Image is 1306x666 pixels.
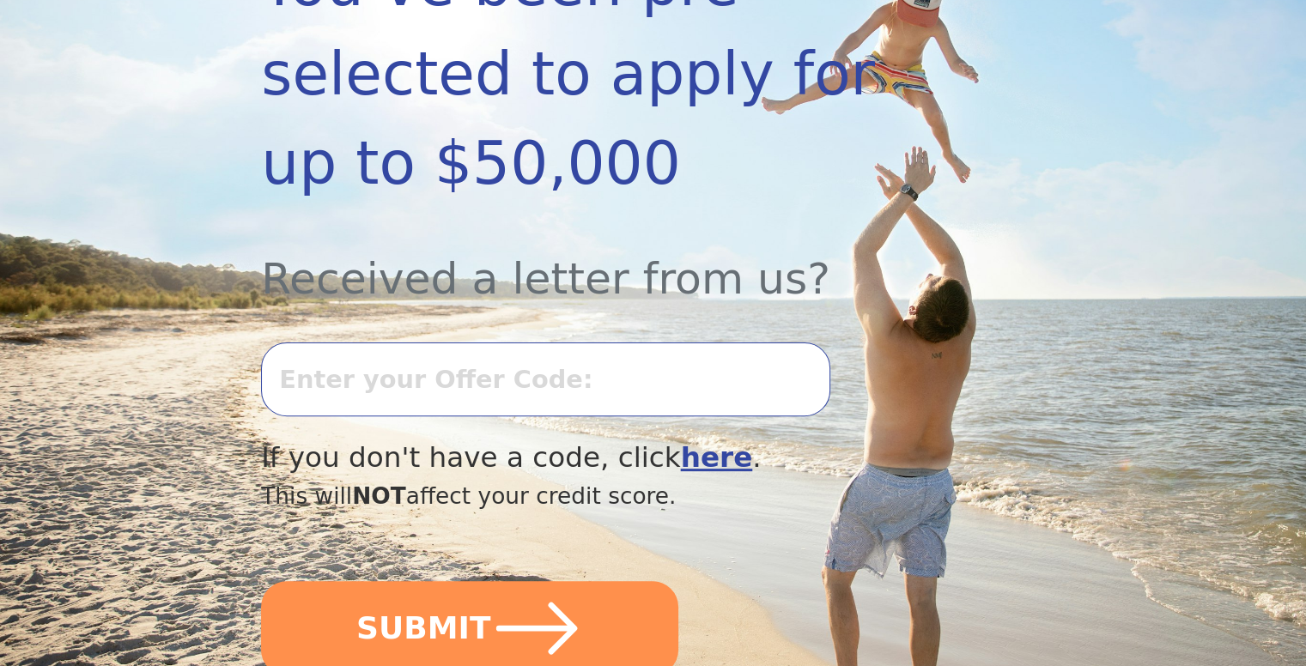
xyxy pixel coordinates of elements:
[261,479,927,513] div: This will affect your credit score.
[261,208,927,312] div: Received a letter from us?
[261,437,927,479] div: If you don't have a code, click .
[681,441,753,474] a: here
[261,342,829,416] input: Enter your Offer Code:
[352,482,406,509] span: NOT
